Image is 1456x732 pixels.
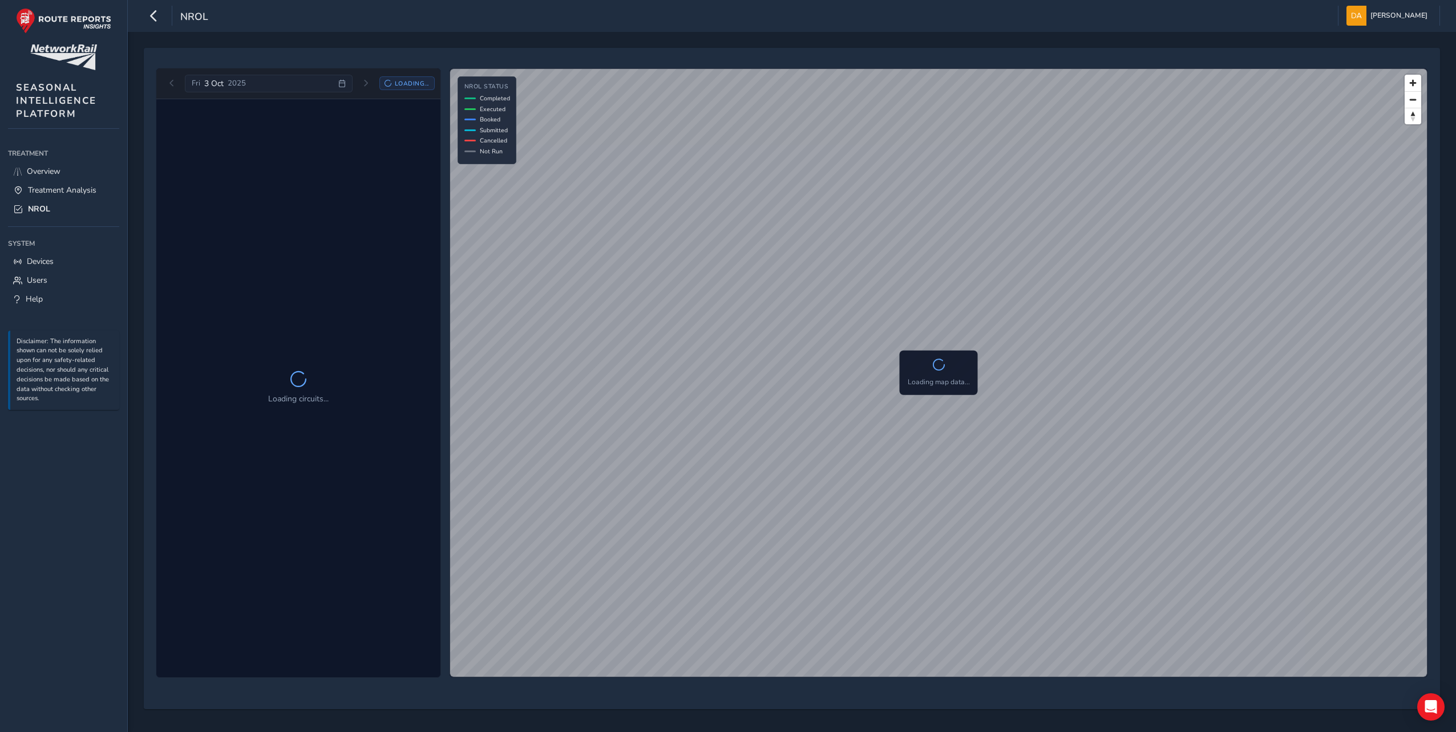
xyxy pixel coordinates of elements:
[908,377,970,387] p: Loading map data...
[17,337,114,404] p: Disclaimer: The information shown can not be solely relied upon for any safety-related decisions,...
[8,252,119,271] a: Devices
[8,235,119,252] div: System
[8,271,119,290] a: Users
[1405,108,1421,124] button: Reset bearing to north
[480,136,507,145] span: Cancelled
[27,166,60,177] span: Overview
[28,204,50,214] span: NROL
[1405,91,1421,108] button: Zoom out
[395,79,429,88] span: Loading...
[27,256,54,267] span: Devices
[8,290,119,308] a: Help
[28,185,96,196] span: Treatment Analysis
[1370,6,1427,26] span: [PERSON_NAME]
[8,162,119,181] a: Overview
[268,393,329,405] p: Loading circuits...
[27,275,47,286] span: Users
[1417,693,1445,721] div: Open Intercom Messenger
[480,105,505,113] span: Executed
[480,126,508,135] span: Submitted
[16,81,96,120] span: SEASONAL INTELLIGENCE PLATFORM
[8,145,119,162] div: Treatment
[480,94,510,103] span: Completed
[228,78,246,88] span: 2025
[450,69,1427,677] canvas: Map
[30,44,97,70] img: customer logo
[16,8,111,34] img: rr logo
[480,147,503,156] span: Not Run
[8,200,119,218] a: NROL
[180,10,208,26] span: NROL
[26,294,43,304] span: Help
[1405,75,1421,91] button: Zoom in
[480,115,500,124] span: Booked
[192,78,200,88] span: Fri
[1346,6,1366,26] img: diamond-layout
[464,83,510,91] h4: NROL Status
[1346,6,1431,26] button: [PERSON_NAME]
[204,78,224,89] span: 3 Oct
[8,181,119,200] a: Treatment Analysis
